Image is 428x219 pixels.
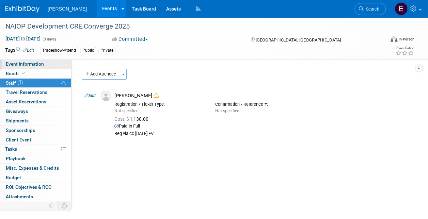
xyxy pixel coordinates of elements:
[6,89,47,95] span: Travel Reservations
[0,173,71,182] a: Budget
[396,47,414,50] div: Event Rating
[114,102,205,107] div: Registration / Ticket Type:
[6,156,26,161] span: Playbook
[18,80,23,85] span: 1
[256,37,341,43] span: [GEOGRAPHIC_DATA], [GEOGRAPHIC_DATA]
[354,3,386,15] a: Search
[0,164,71,173] a: Misc. Expenses & Credits
[5,6,39,13] img: ExhibitDay
[0,135,71,145] a: Client Event
[114,131,407,137] div: Reg via cc [DATE] EV
[154,93,159,98] i: Double-book Warning!
[114,123,407,129] div: Paid in Full
[0,88,71,97] a: Travel Reservations
[82,69,120,80] button: Add Attendee
[0,107,71,116] a: Giveaways
[0,154,71,163] a: Playbook
[6,80,23,86] span: Staff
[0,116,71,125] a: Shipments
[80,47,96,54] div: Public
[0,79,71,88] a: Staff1
[6,165,59,171] span: Misc. Expenses & Credits
[0,97,71,106] a: Asset Reservations
[0,126,71,135] a: Sponsorships
[364,6,379,12] span: Search
[48,6,87,12] span: [PERSON_NAME]
[114,92,407,99] div: [PERSON_NAME]
[6,61,44,67] span: Event Information
[3,20,379,33] div: NAIOP Development CRE.Converge 2025
[6,99,46,104] span: Asset Reservations
[5,146,17,152] span: Tasks
[22,71,25,75] i: Booth reservation complete
[215,102,306,107] div: Confirmation / Reference #:
[5,36,41,42] span: [DATE] [DATE]
[391,36,397,42] img: Format-Inperson.png
[0,183,71,192] a: ROI, Objectives & ROO
[6,137,31,142] span: Client Event
[58,201,72,210] td: Toggle Event Tabs
[23,48,34,53] a: Edit
[0,145,71,154] a: Tasks
[6,175,21,180] span: Budget
[5,47,34,54] td: Tags
[101,91,111,101] img: Associate-Profile-5.png
[355,35,414,46] div: Event Format
[114,116,130,122] span: Cost: $
[110,36,150,43] button: Committed
[114,108,139,113] span: Not specified
[46,201,58,210] td: Personalize Event Tab Strip
[84,93,96,98] a: Edit
[114,116,151,122] span: 1,130.00
[6,71,27,76] span: Booth
[40,47,78,54] div: Tradeshow-Attend
[0,192,71,201] a: Attachments
[6,108,28,114] span: Giveaways
[395,2,408,15] img: Emy Volk
[6,118,29,123] span: Shipments
[215,108,239,113] span: Not specified
[0,60,71,69] a: Event Information
[6,128,35,133] span: Sponsorships
[398,37,414,42] div: In-Person
[98,47,115,54] div: Private
[42,37,56,41] span: (3 days)
[61,80,66,86] span: Potential Scheduling Conflict -- at least one attendee is tagged in another overlapping event.
[0,69,71,78] a: Booth
[6,184,51,190] span: ROI, Objectives & ROO
[20,36,26,41] span: to
[6,194,33,199] span: Attachments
